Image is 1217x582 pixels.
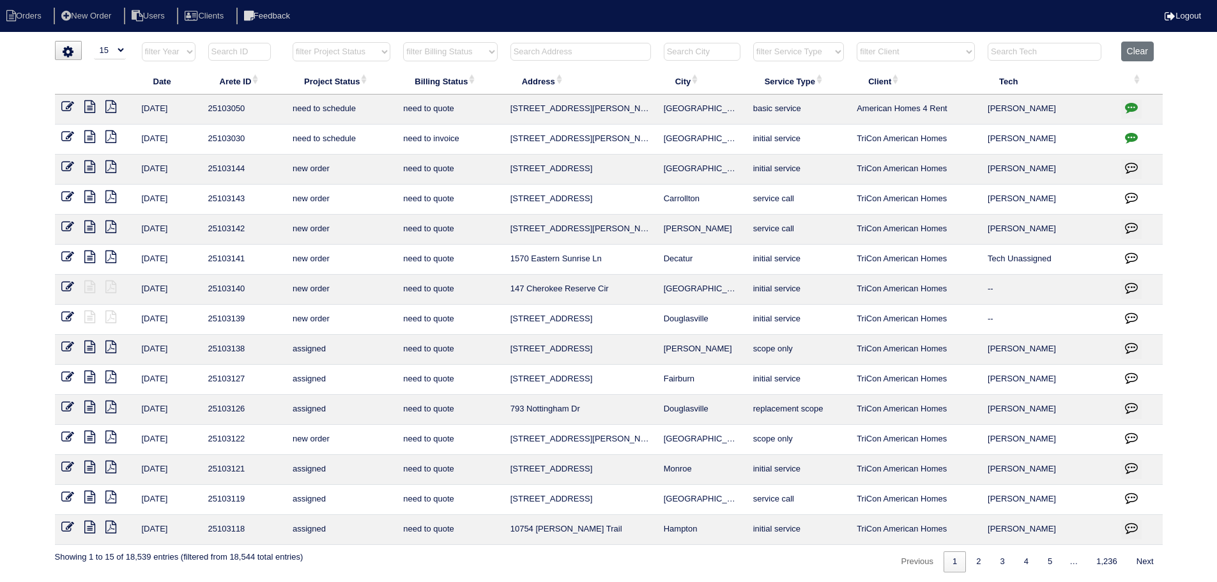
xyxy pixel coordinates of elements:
[747,425,850,455] td: scope only
[981,68,1115,95] th: Tech
[850,455,981,485] td: TriCon American Homes
[747,515,850,545] td: initial service
[850,395,981,425] td: TriCon American Homes
[286,335,397,365] td: assigned
[202,365,286,395] td: 25103127
[747,365,850,395] td: initial service
[504,155,657,185] td: [STREET_ADDRESS]
[747,335,850,365] td: scope only
[747,125,850,155] td: initial service
[135,485,202,515] td: [DATE]
[177,8,234,25] li: Clients
[850,515,981,545] td: TriCon American Homes
[397,125,503,155] td: need to invoice
[850,68,981,95] th: Client: activate to sort column ascending
[657,95,747,125] td: [GEOGRAPHIC_DATA]
[504,515,657,545] td: 10754 [PERSON_NAME] Trail
[981,95,1115,125] td: [PERSON_NAME]
[747,68,850,95] th: Service Type: activate to sort column ascending
[177,11,234,20] a: Clients
[397,485,503,515] td: need to quote
[850,245,981,275] td: TriCon American Homes
[397,155,503,185] td: need to quote
[504,365,657,395] td: [STREET_ADDRESS]
[850,275,981,305] td: TriCon American Homes
[504,275,657,305] td: 147 Cherokee Reserve Cir
[657,125,747,155] td: [GEOGRAPHIC_DATA]
[747,245,850,275] td: initial service
[1115,68,1163,95] th: : activate to sort column ascending
[504,68,657,95] th: Address: activate to sort column ascending
[504,245,657,275] td: 1570 Eastern Sunrise Ln
[397,335,503,365] td: need to quote
[124,8,175,25] li: Users
[747,485,850,515] td: service call
[286,68,397,95] th: Project Status: activate to sort column ascending
[504,485,657,515] td: [STREET_ADDRESS]
[135,335,202,365] td: [DATE]
[657,215,747,245] td: [PERSON_NAME]
[286,215,397,245] td: new order
[657,365,747,395] td: Fairburn
[747,95,850,125] td: basic service
[991,551,1014,572] a: 3
[892,551,942,572] a: Previous
[202,395,286,425] td: 25103126
[504,185,657,215] td: [STREET_ADDRESS]
[397,425,503,455] td: need to quote
[657,245,747,275] td: Decatur
[202,425,286,455] td: 25103122
[135,275,202,305] td: [DATE]
[504,125,657,155] td: [STREET_ADDRESS][PERSON_NAME]
[202,155,286,185] td: 25103144
[850,485,981,515] td: TriCon American Homes
[504,95,657,125] td: [STREET_ADDRESS][PERSON_NAME]
[286,455,397,485] td: assigned
[504,305,657,335] td: [STREET_ADDRESS]
[664,43,740,61] input: Search City
[747,275,850,305] td: initial service
[286,515,397,545] td: assigned
[135,95,202,125] td: [DATE]
[657,155,747,185] td: [GEOGRAPHIC_DATA]
[1121,42,1154,61] button: Clear
[657,515,747,545] td: Hampton
[135,125,202,155] td: [DATE]
[988,43,1101,61] input: Search Tech
[286,365,397,395] td: assigned
[850,155,981,185] td: TriCon American Homes
[202,95,286,125] td: 25103050
[286,245,397,275] td: new order
[657,68,747,95] th: City: activate to sort column ascending
[967,551,990,572] a: 2
[981,155,1115,185] td: [PERSON_NAME]
[504,335,657,365] td: [STREET_ADDRESS]
[397,245,503,275] td: need to quote
[850,335,981,365] td: TriCon American Homes
[747,455,850,485] td: initial service
[657,335,747,365] td: [PERSON_NAME]
[850,125,981,155] td: TriCon American Homes
[135,185,202,215] td: [DATE]
[981,485,1115,515] td: [PERSON_NAME]
[236,8,300,25] li: Feedback
[850,185,981,215] td: TriCon American Homes
[135,68,202,95] th: Date
[286,395,397,425] td: assigned
[55,545,303,563] div: Showing 1 to 15 of 18,539 entries (filtered from 18,544 total entries)
[202,335,286,365] td: 25103138
[657,485,747,515] td: [GEOGRAPHIC_DATA]
[747,155,850,185] td: initial service
[981,125,1115,155] td: [PERSON_NAME]
[397,395,503,425] td: need to quote
[202,245,286,275] td: 25103141
[1015,551,1037,572] a: 4
[1061,556,1086,566] span: …
[286,185,397,215] td: new order
[747,215,850,245] td: service call
[397,275,503,305] td: need to quote
[981,245,1115,275] td: Tech Unassigned
[286,425,397,455] td: new order
[657,185,747,215] td: Carrollton
[981,215,1115,245] td: [PERSON_NAME]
